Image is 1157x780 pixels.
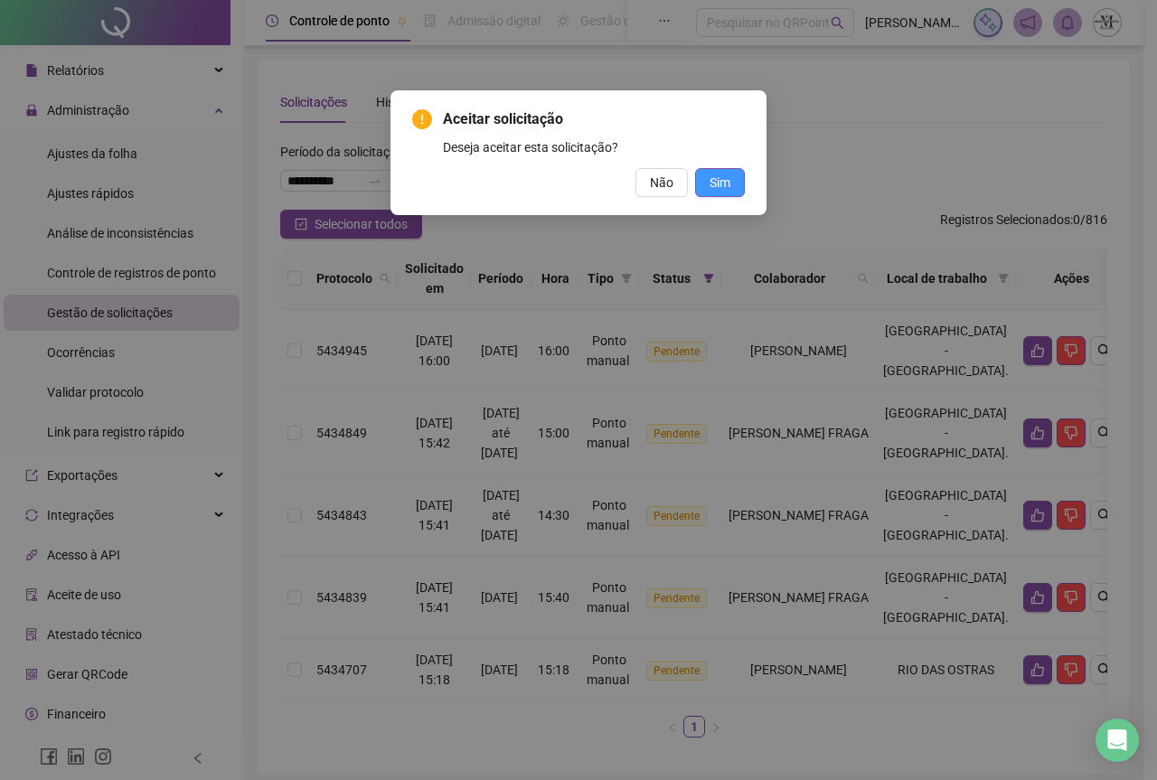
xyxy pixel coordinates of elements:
[635,168,688,197] button: Não
[412,109,432,129] span: exclamation-circle
[710,173,730,193] span: Sim
[650,173,673,193] span: Não
[443,108,745,130] span: Aceitar solicitação
[1096,719,1139,762] div: Open Intercom Messenger
[443,137,745,157] div: Deseja aceitar esta solicitação?
[695,168,745,197] button: Sim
